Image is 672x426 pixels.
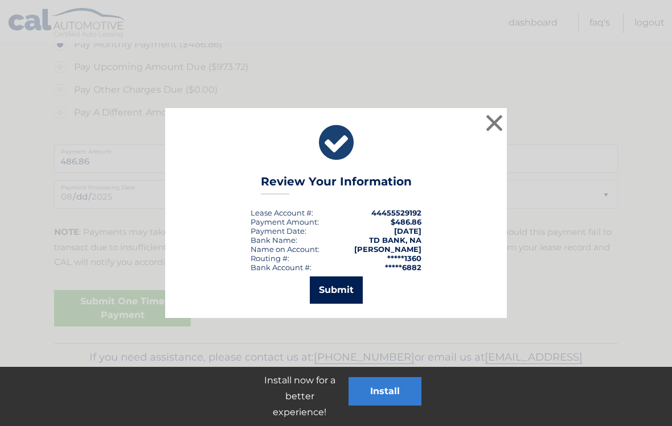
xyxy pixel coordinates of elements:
[251,373,349,420] p: Install now for a better experience!
[251,217,319,226] div: Payment Amount:
[251,245,319,254] div: Name on Account:
[251,263,312,272] div: Bank Account #:
[261,175,412,195] h3: Review Your Information
[251,226,306,235] div: :
[251,208,313,217] div: Lease Account #:
[369,235,421,245] strong: TD BANK, NA
[354,245,421,254] strong: [PERSON_NAME]
[251,235,297,245] div: Bank Name:
[394,226,421,235] span: [DATE]
[483,111,506,134] button: ×
[251,226,305,235] span: Payment Date
[349,377,421,406] button: Install
[251,254,289,263] div: Routing #:
[371,208,421,217] strong: 44455529192
[391,217,421,226] span: $486.86
[310,276,363,304] button: Submit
